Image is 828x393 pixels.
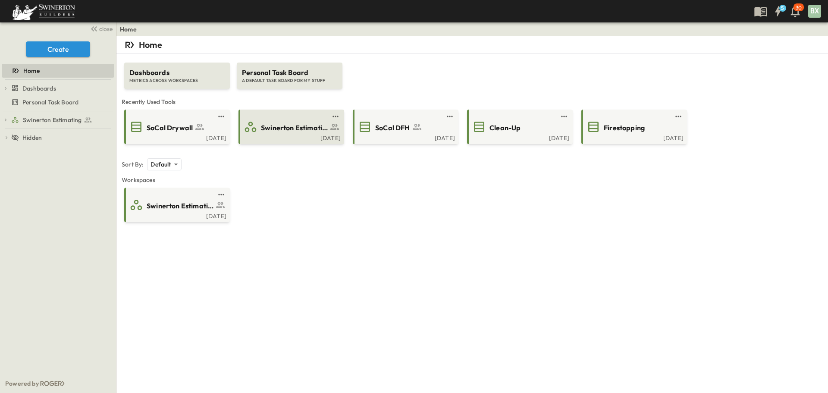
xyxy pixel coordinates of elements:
[129,78,225,84] span: METRICS ACROSS WORKSPACES
[151,160,171,169] p: Default
[240,134,341,141] a: [DATE]
[330,111,341,122] button: test
[11,114,113,126] a: Swinerton Estimating
[2,113,114,127] div: Swinerton Estimatingtest
[242,68,337,78] span: Personal Task Board
[445,111,455,122] button: test
[216,189,226,200] button: test
[22,98,78,107] span: Personal Task Board
[583,120,684,134] a: Firestopping
[807,4,822,19] button: BX
[11,82,113,94] a: Dashboards
[26,41,90,57] button: Create
[604,123,645,133] span: Firestopping
[242,78,337,84] span: A DEFAULT TASK BOARD FOR MY STUFF
[126,134,226,141] a: [DATE]
[10,2,77,20] img: 6c363589ada0b36f064d841b69d3a419a338230e66bb0a533688fa5cc3e9e735.png
[583,134,684,141] a: [DATE]
[808,5,821,18] div: BX
[354,120,455,134] a: SoCal DFH
[2,96,113,108] a: Personal Task Board
[796,4,802,11] p: 30
[147,158,181,170] div: Default
[126,198,226,212] a: Swinerton Estimating
[469,134,569,141] a: [DATE]
[236,54,343,89] a: Personal Task BoardA DEFAULT TASK BOARD FOR MY STUFF
[22,133,42,142] span: Hidden
[2,65,113,77] a: Home
[99,25,113,33] span: close
[120,25,142,34] nav: breadcrumbs
[120,25,137,34] a: Home
[240,120,341,134] a: Swinerton Estimating
[781,5,784,12] h6: 5
[122,97,823,106] span: Recently Used Tools
[122,176,823,184] span: Workspaces
[129,68,225,78] span: Dashboards
[216,111,226,122] button: test
[261,123,328,133] span: Swinerton Estimating
[147,123,193,133] span: SoCal Drywall
[126,212,226,219] a: [DATE]
[469,120,569,134] a: Clean-Up
[139,39,162,51] p: Home
[87,22,114,35] button: close
[559,111,569,122] button: test
[354,134,455,141] a: [DATE]
[22,84,56,93] span: Dashboards
[489,123,521,133] span: Clean-Up
[23,116,82,124] span: Swinerton Estimating
[2,95,114,109] div: Personal Task Boardtest
[122,160,144,169] p: Sort By:
[673,111,684,122] button: test
[23,66,40,75] span: Home
[375,123,410,133] span: SoCal DFH
[769,3,787,19] button: 5
[123,54,231,89] a: DashboardsMETRICS ACROSS WORKSPACES
[126,120,226,134] a: SoCal Drywall
[147,201,213,211] span: Swinerton Estimating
